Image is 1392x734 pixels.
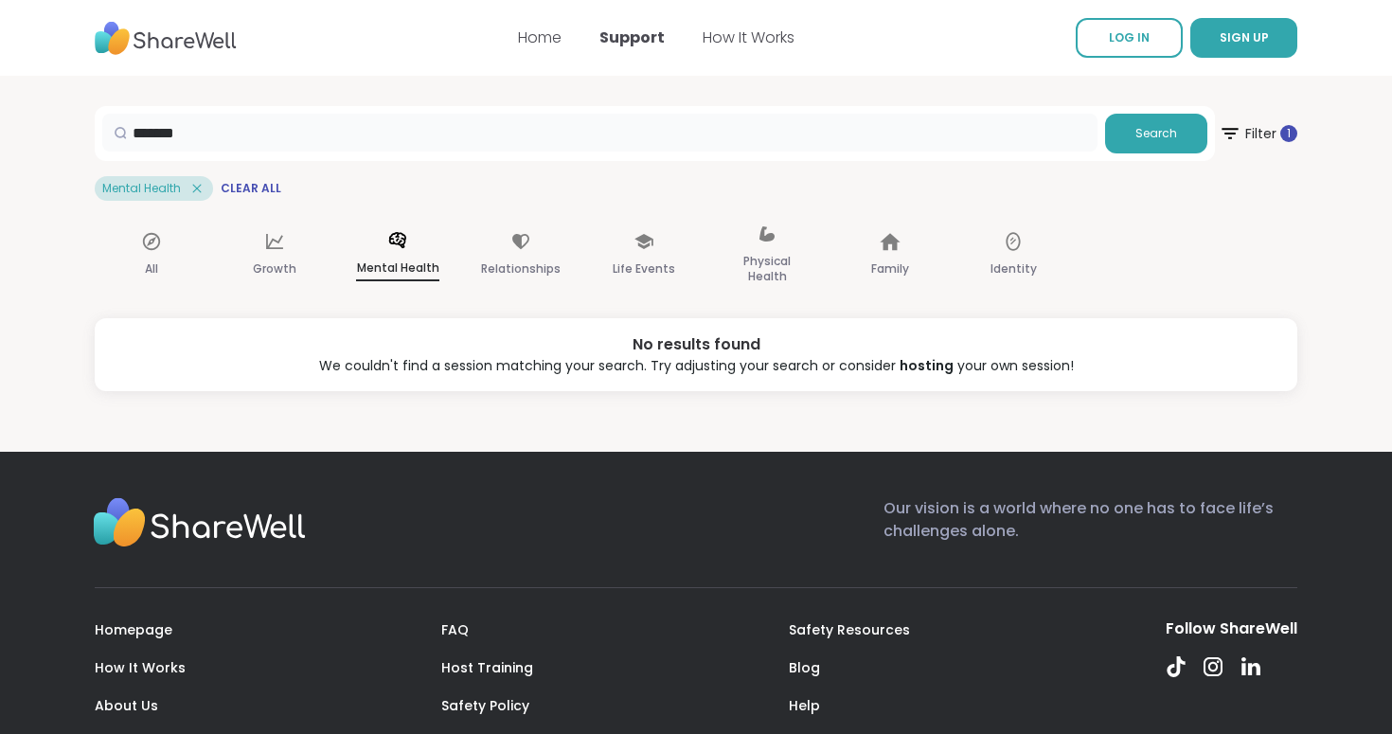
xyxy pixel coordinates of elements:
a: Blog [789,658,820,677]
a: FAQ [441,620,469,639]
a: How It Works [703,27,794,48]
a: Host Training [441,658,533,677]
span: Search [1135,125,1177,142]
div: Follow ShareWell [1166,618,1297,639]
p: Relationships [481,258,561,280]
div: We couldn't find a session matching your search. Try adjusting your search or consider your own s... [110,356,1282,376]
a: How It Works [95,658,186,677]
img: Sharewell [93,497,306,552]
p: All [145,258,158,280]
a: Support [599,27,665,48]
p: Identity [990,258,1037,280]
a: LOG IN [1076,18,1183,58]
button: Filter 1 [1219,106,1297,161]
p: Life Events [613,258,675,280]
a: Safety Resources [789,620,910,639]
a: Homepage [95,620,172,639]
span: Filter [1219,111,1297,156]
p: Mental Health [356,257,439,281]
button: SIGN UP [1190,18,1297,58]
span: Clear All [221,181,281,196]
p: Physical Health [725,250,809,288]
p: Our vision is a world where no one has to face life’s challenges alone. [883,497,1297,557]
a: Safety Policy [441,696,529,715]
a: hosting [900,356,954,375]
span: Mental Health [102,181,181,196]
div: No results found [110,333,1282,356]
button: Search [1105,114,1207,153]
span: LOG IN [1109,29,1150,45]
a: Help [789,696,820,715]
img: ShareWell Nav Logo [95,12,237,64]
p: Growth [253,258,296,280]
span: SIGN UP [1220,29,1269,45]
a: Home [518,27,562,48]
a: About Us [95,696,158,715]
p: Family [871,258,909,280]
span: 1 [1287,126,1291,142]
